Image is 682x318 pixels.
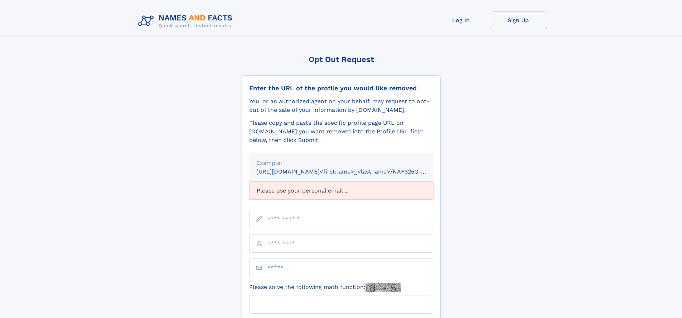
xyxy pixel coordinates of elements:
a: Log In [432,11,490,29]
div: Enter the URL of the profile you would like removed [249,84,433,92]
small: [URL][DOMAIN_NAME]<firstname>_<lastname>/NAF325G-xxxxxxxx [256,168,447,175]
a: Sign Up [490,11,547,29]
div: Please use your personal email ... [249,182,433,200]
label: Please solve the following math function: [249,283,401,292]
div: You, or an authorized agent on your behalf, may request to opt-out of the sale of your informatio... [249,97,433,114]
div: Example: [256,159,426,167]
div: Please copy and paste the specific profile page URL on [DOMAIN_NAME] you want removed into the Pr... [249,119,433,144]
img: Logo Names and Facts [135,11,238,31]
div: Opt Out Request [242,55,441,64]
